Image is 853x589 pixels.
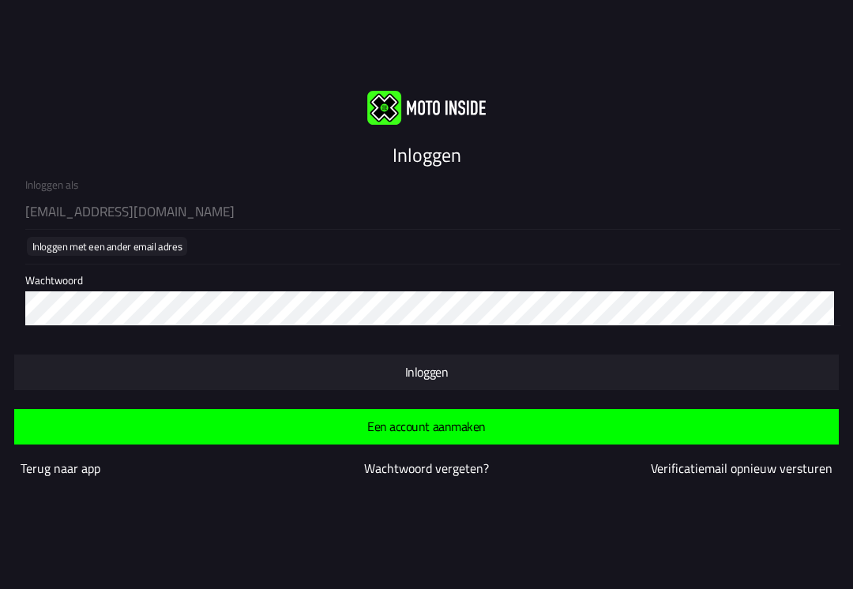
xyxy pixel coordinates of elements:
[393,141,461,169] ion-text: Inloggen
[364,459,489,478] a: Wachtwoord vergeten?
[27,237,187,256] ion-button: Inloggen met een ander email adres
[14,409,839,445] ion-button: Een account aanmaken
[405,366,448,379] ion-text: Inloggen
[651,459,832,478] a: Verificatiemail opnieuw versturen
[21,459,100,478] a: Terug naar app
